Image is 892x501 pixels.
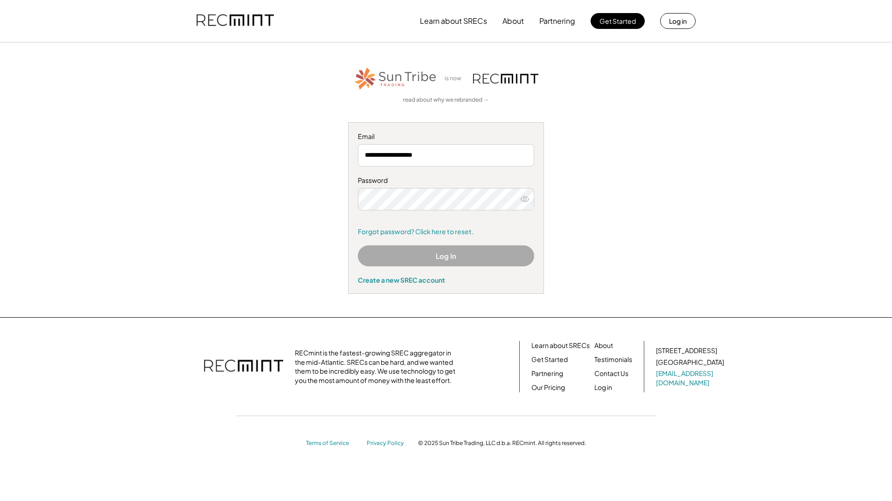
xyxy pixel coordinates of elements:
[358,276,534,284] div: Create a new SREC account
[473,74,538,83] img: recmint-logotype%403x.png
[594,369,628,378] a: Contact Us
[502,12,524,30] button: About
[358,132,534,141] div: Email
[531,383,565,392] a: Our Pricing
[358,245,534,266] button: Log In
[531,341,590,350] a: Learn about SRECs
[358,227,534,237] a: Forgot password? Click here to reset.
[591,13,645,29] button: Get Started
[531,369,563,378] a: Partnering
[306,439,357,447] a: Terms of Service
[420,12,487,30] button: Learn about SRECs
[539,12,575,30] button: Partnering
[295,348,460,385] div: RECmint is the fastest-growing SREC aggregator in the mid-Atlantic. SRECs can be hard, and we wan...
[354,66,438,91] img: STT_Horizontal_Logo%2B-%2BColor.png
[656,358,724,367] div: [GEOGRAPHIC_DATA]
[196,5,274,37] img: recmint-logotype%403x.png
[531,355,568,364] a: Get Started
[358,176,534,185] div: Password
[656,346,717,355] div: [STREET_ADDRESS]
[204,350,283,383] img: recmint-logotype%403x.png
[660,13,696,29] button: Log in
[656,369,726,387] a: [EMAIL_ADDRESS][DOMAIN_NAME]
[594,355,632,364] a: Testimonials
[594,341,613,350] a: About
[594,383,612,392] a: Log in
[367,439,409,447] a: Privacy Policy
[403,96,489,104] a: read about why we rebranded →
[442,75,468,83] div: is now
[418,439,586,447] div: © 2025 Sun Tribe Trading, LLC d.b.a. RECmint. All rights reserved.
